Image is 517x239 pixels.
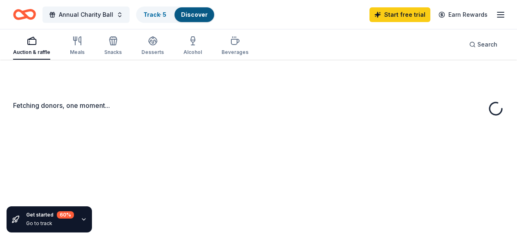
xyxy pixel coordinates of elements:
button: Annual Charity Ball [43,7,130,23]
button: Beverages [222,33,248,60]
button: Alcohol [184,33,202,60]
a: Track· 5 [143,11,166,18]
a: Home [13,5,36,24]
div: Get started [26,211,74,219]
button: Desserts [141,33,164,60]
div: Alcohol [184,49,202,56]
button: Search [463,36,504,53]
div: Beverages [222,49,248,56]
span: Annual Charity Ball [59,10,113,20]
a: Earn Rewards [434,7,492,22]
span: Search [477,40,497,49]
button: Snacks [104,33,122,60]
div: 60 % [57,211,74,219]
button: Track· 5Discover [136,7,215,23]
div: Desserts [141,49,164,56]
div: Fetching donors, one moment... [13,101,504,110]
button: Auction & raffle [13,33,50,60]
a: Discover [181,11,208,18]
div: Auction & raffle [13,49,50,56]
div: Go to track [26,220,74,227]
div: Snacks [104,49,122,56]
button: Meals [70,33,85,60]
div: Meals [70,49,85,56]
a: Start free trial [369,7,430,22]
